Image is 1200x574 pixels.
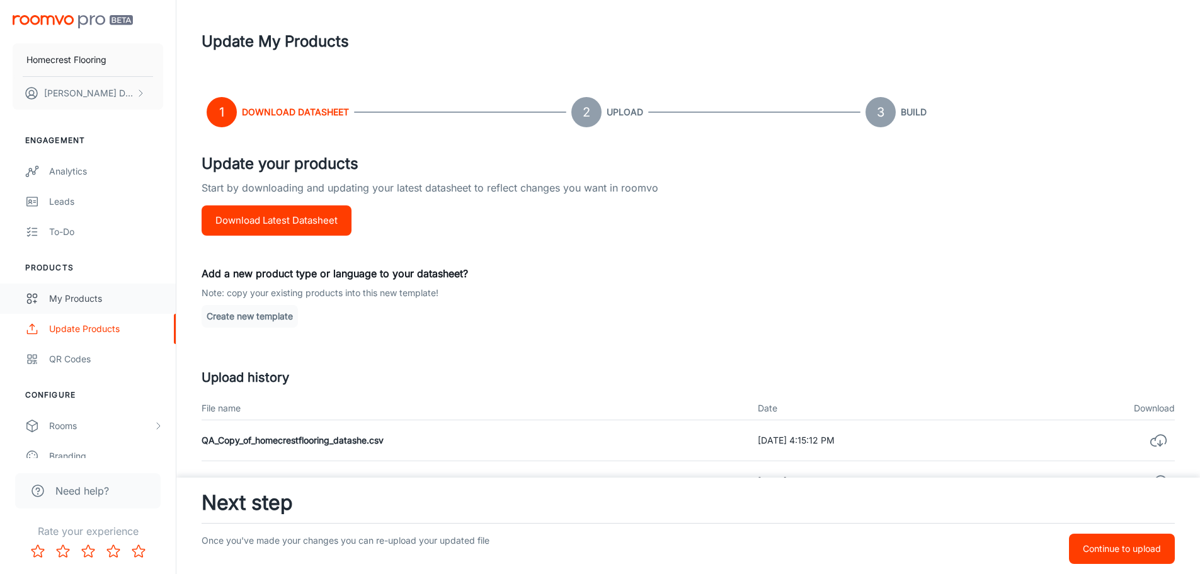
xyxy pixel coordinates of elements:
[13,43,163,76] button: Homecrest Flooring
[49,225,163,239] div: To-do
[202,266,1175,281] p: Add a new product type or language to your datasheet?
[202,368,1175,387] h5: Upload history
[1036,397,1175,420] th: Download
[1083,542,1161,556] p: Continue to upload
[583,105,590,120] text: 2
[13,77,163,110] button: [PERSON_NAME] Dexter
[202,180,1175,205] p: Start by downloading and updating your latest datasheet to reflect changes you want in roomvo
[242,105,349,119] h6: Download Datasheet
[49,164,163,178] div: Analytics
[748,397,1036,420] th: Date
[13,15,133,28] img: Roomvo PRO Beta
[55,483,109,498] span: Need help?
[25,539,50,564] button: Rate 1 star
[748,420,1036,461] td: [DATE] 4:15:12 PM
[202,420,748,461] td: QA_Copy_of_homecrestflooring_datashe.csv
[202,205,351,236] button: Download Latest Datasheet
[202,305,298,328] button: Create new template
[202,461,748,502] td: Roomvo_latest_data_sheet_5_-_07.08.2.csv
[10,524,166,539] p: Rate your experience
[76,539,101,564] button: Rate 3 star
[44,86,133,100] p: [PERSON_NAME] Dexter
[26,53,106,67] p: Homecrest Flooring
[1069,534,1175,564] button: Continue to upload
[126,539,151,564] button: Rate 5 star
[202,152,1175,175] h4: Update your products
[202,30,349,53] h1: Update My Products
[49,449,163,463] div: Branding
[49,352,163,366] div: QR Codes
[901,105,927,119] h6: Build
[607,105,643,119] h6: Upload
[202,534,834,564] p: Once you've made your changes you can re-upload your updated file
[50,539,76,564] button: Rate 2 star
[101,539,126,564] button: Rate 4 star
[202,488,1175,518] h3: Next step
[49,419,153,433] div: Rooms
[202,397,748,420] th: File name
[49,322,163,336] div: Update Products
[202,286,1175,300] p: Note: copy your existing products into this new template!
[877,105,884,120] text: 3
[748,461,1036,502] td: [DATE] 4:29:52 PM
[219,105,224,120] text: 1
[49,195,163,209] div: Leads
[49,292,163,306] div: My Products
